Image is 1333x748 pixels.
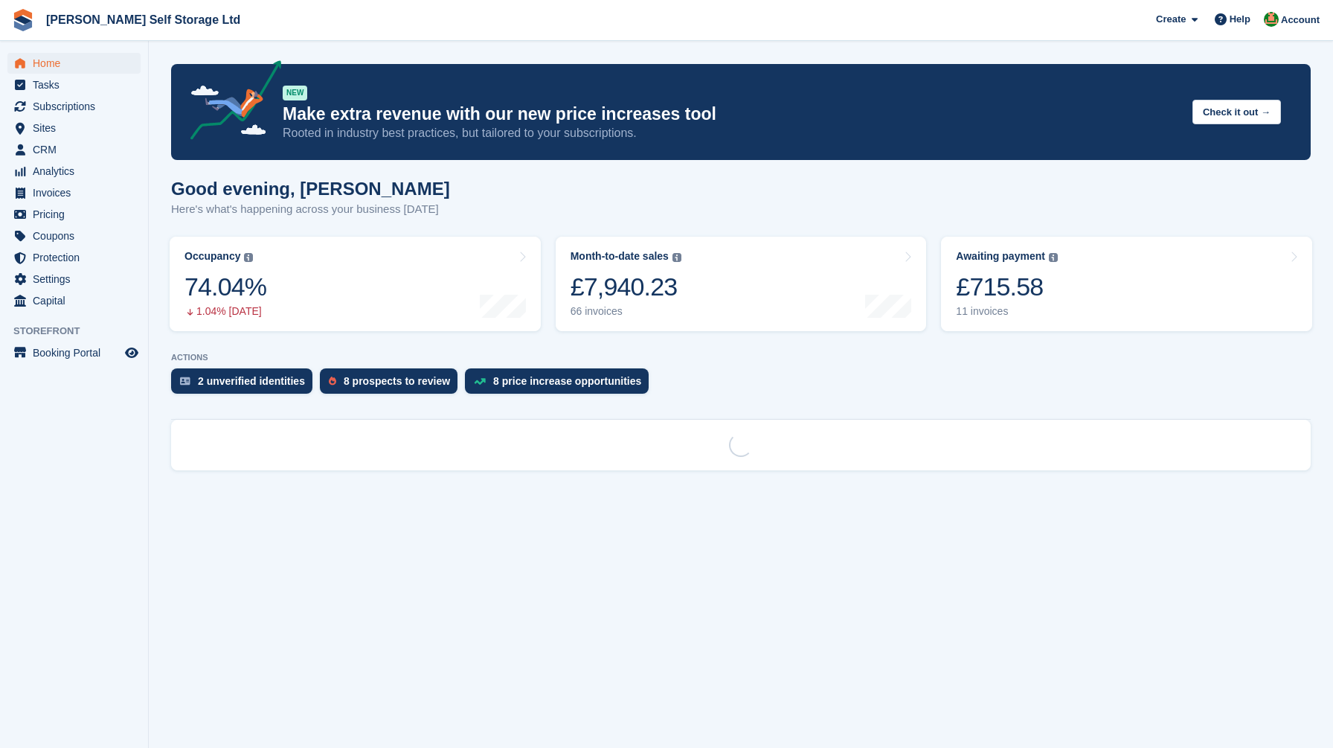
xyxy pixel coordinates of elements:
[13,324,148,339] span: Storefront
[33,96,122,117] span: Subscriptions
[1156,12,1186,27] span: Create
[320,368,465,401] a: 8 prospects to review
[33,269,122,290] span: Settings
[33,74,122,95] span: Tasks
[33,53,122,74] span: Home
[7,53,141,74] a: menu
[171,368,320,401] a: 2 unverified identities
[170,237,541,331] a: Occupancy 74.04% 1.04% [DATE]
[123,344,141,362] a: Preview store
[571,305,681,318] div: 66 invoices
[1230,12,1250,27] span: Help
[178,60,282,145] img: price-adjustments-announcement-icon-8257ccfd72463d97f412b2fc003d46551f7dbcb40ab6d574587a9cd5c0d94...
[7,74,141,95] a: menu
[283,86,307,100] div: NEW
[180,377,190,386] img: verify_identity-adf6edd0f0f0b5bbfe63781bf79b02c33cf7c696d77639b501bdc392416b5a36.svg
[344,375,450,387] div: 8 prospects to review
[493,375,641,387] div: 8 price increase opportunities
[941,237,1312,331] a: Awaiting payment £715.58 11 invoices
[33,139,122,160] span: CRM
[283,103,1181,125] p: Make extra revenue with our new price increases tool
[571,250,669,263] div: Month-to-date sales
[465,368,656,401] a: 8 price increase opportunities
[7,247,141,268] a: menu
[7,182,141,203] a: menu
[672,253,681,262] img: icon-info-grey-7440780725fd019a000dd9b08b2336e03edf1995a4989e88bcd33f0948082b44.svg
[7,290,141,311] a: menu
[474,378,486,385] img: price_increase_opportunities-93ffe204e8149a01c8c9dc8f82e8f89637d9d84a8eef4429ea346261dce0b2c0.svg
[7,118,141,138] a: menu
[1281,13,1320,28] span: Account
[7,161,141,182] a: menu
[7,269,141,290] a: menu
[7,226,141,246] a: menu
[198,375,305,387] div: 2 unverified identities
[556,237,927,331] a: Month-to-date sales £7,940.23 66 invoices
[329,377,336,386] img: prospect-51fa495bee0391a8d652442698ab0144808aea92771e9ea1ae160a38d050c398.svg
[33,161,122,182] span: Analytics
[7,139,141,160] a: menu
[571,272,681,302] div: £7,940.23
[12,9,34,31] img: stora-icon-8386f47178a22dfd0bd8f6a31ec36ba5ce8667c1dd55bd0f319d3a0aa187defe.svg
[33,290,122,311] span: Capital
[184,305,266,318] div: 1.04% [DATE]
[33,247,122,268] span: Protection
[244,253,253,262] img: icon-info-grey-7440780725fd019a000dd9b08b2336e03edf1995a4989e88bcd33f0948082b44.svg
[956,305,1058,318] div: 11 invoices
[956,250,1045,263] div: Awaiting payment
[956,272,1058,302] div: £715.58
[171,201,450,218] p: Here's what's happening across your business [DATE]
[1192,100,1281,124] button: Check it out →
[33,182,122,203] span: Invoices
[33,118,122,138] span: Sites
[33,226,122,246] span: Coupons
[283,125,1181,141] p: Rooted in industry best practices, but tailored to your subscriptions.
[184,250,240,263] div: Occupancy
[7,342,141,363] a: menu
[171,353,1311,362] p: ACTIONS
[7,96,141,117] a: menu
[40,7,246,32] a: [PERSON_NAME] Self Storage Ltd
[1264,12,1279,27] img: Joshua Wild
[33,204,122,225] span: Pricing
[1049,253,1058,262] img: icon-info-grey-7440780725fd019a000dd9b08b2336e03edf1995a4989e88bcd33f0948082b44.svg
[171,179,450,199] h1: Good evening, [PERSON_NAME]
[33,342,122,363] span: Booking Portal
[7,204,141,225] a: menu
[184,272,266,302] div: 74.04%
